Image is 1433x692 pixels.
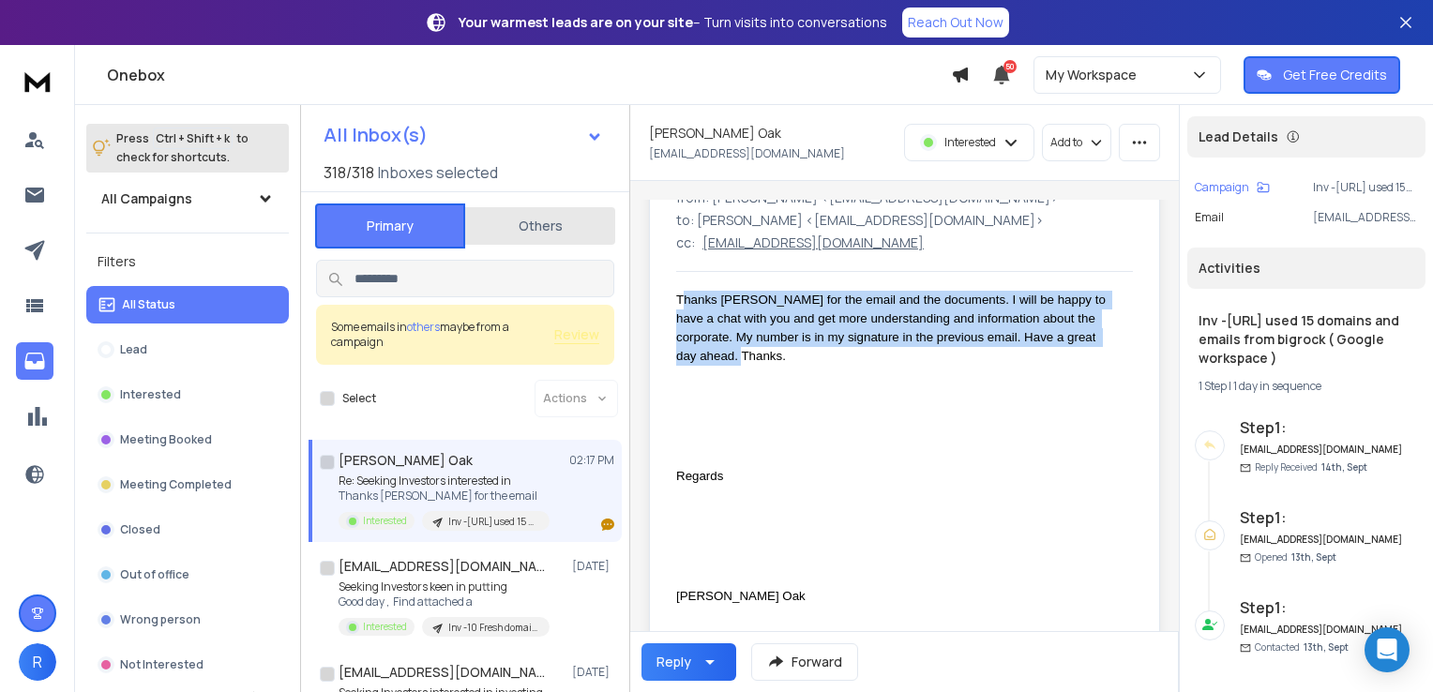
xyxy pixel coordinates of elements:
[676,587,1118,606] div: [PERSON_NAME] Oak
[309,116,618,154] button: All Inbox(s)
[324,161,374,184] span: 318 / 318
[342,391,376,406] label: Select
[1199,311,1415,368] h1: Inv -[URL] used 15 domains and emails from bigrock ( Google workspace )
[122,297,175,312] p: All Status
[331,320,554,350] div: Some emails in maybe from a campaign
[676,467,1118,486] div: Regards
[676,211,1133,230] p: to: [PERSON_NAME] <[EMAIL_ADDRESS][DOMAIN_NAME]>
[649,146,845,161] p: [EMAIL_ADDRESS][DOMAIN_NAME]
[459,13,887,32] p: – Turn visits into conversations
[120,432,212,447] p: Meeting Booked
[1255,640,1349,654] p: Contacted
[1255,460,1367,474] p: Reply Received
[86,466,289,504] button: Meeting Completed
[1199,128,1278,146] p: Lead Details
[86,646,289,684] button: Not Interested
[1240,416,1404,439] h6: Step 1 :
[116,129,249,167] p: Press to check for shortcuts.
[1046,66,1144,84] p: My Workspace
[448,621,538,635] p: Inv -10 Fresh domains and mails from bigrock ( google workspace )
[378,161,498,184] h3: Inboxes selected
[1255,550,1336,564] p: Opened
[1050,135,1082,150] p: Add to
[339,579,550,594] p: Seeking Investors keen in putting
[86,601,289,639] button: Wrong person
[339,594,550,609] p: Good day , Find attached a
[315,203,465,248] button: Primary
[572,665,614,680] p: [DATE]
[641,643,736,681] button: Reply
[86,421,289,459] button: Meeting Booked
[1291,550,1336,564] span: 13th, Sept
[1003,60,1017,73] span: 50
[120,387,181,402] p: Interested
[120,522,160,537] p: Closed
[1195,210,1224,225] p: Email
[86,376,289,414] button: Interested
[554,325,599,344] button: Review
[572,559,614,574] p: [DATE]
[944,135,996,150] p: Interested
[702,233,924,252] p: [EMAIL_ADDRESS][DOMAIN_NAME]
[363,514,407,528] p: Interested
[86,331,289,369] button: Lead
[101,189,192,208] h1: All Campaigns
[339,663,545,682] h1: [EMAIL_ADDRESS][DOMAIN_NAME]
[339,557,545,576] h1: [EMAIL_ADDRESS][DOMAIN_NAME]
[465,205,615,247] button: Others
[339,474,550,489] p: Re: Seeking Investors interested in
[1199,379,1415,394] div: |
[1187,248,1426,289] div: Activities
[1199,378,1227,394] span: 1 Step
[120,567,189,582] p: Out of office
[676,233,695,252] p: cc:
[86,248,289,275] h3: Filters
[1233,378,1321,394] span: 1 day in sequence
[120,657,204,672] p: Not Interested
[324,126,428,144] h1: All Inbox(s)
[1365,627,1410,672] div: Open Intercom Messenger
[1240,533,1404,547] h6: [EMAIL_ADDRESS][DOMAIN_NAME]
[120,477,232,492] p: Meeting Completed
[19,64,56,98] img: logo
[86,180,289,218] button: All Campaigns
[1195,180,1270,195] button: Campaign
[363,620,407,634] p: Interested
[1240,623,1404,637] h6: [EMAIL_ADDRESS][DOMAIN_NAME]
[107,64,951,86] h1: Onebox
[120,342,147,357] p: Lead
[1240,443,1404,457] h6: [EMAIL_ADDRESS][DOMAIN_NAME]
[1240,506,1404,529] h6: Step 1 :
[676,291,1118,366] div: Thanks [PERSON_NAME] for the email and the documents. I will be happy to have a chat with you and...
[649,124,781,143] h1: [PERSON_NAME] Oak
[1244,56,1400,94] button: Get Free Credits
[656,653,691,671] div: Reply
[86,511,289,549] button: Closed
[751,643,858,681] button: Forward
[1321,460,1367,474] span: 14th, Sept
[908,13,1003,32] p: Reach Out Now
[448,515,538,529] p: Inv -[URL] used 15 domains and emails from bigrock ( Google workspace )
[459,13,693,31] strong: Your warmest leads are on your site
[19,643,56,681] button: R
[1313,180,1418,195] p: Inv -[URL] used 15 domains and emails from bigrock ( Google workspace )
[86,556,289,594] button: Out of office
[1195,180,1249,195] p: Campaign
[569,453,614,468] p: 02:17 PM
[1283,66,1387,84] p: Get Free Credits
[1304,640,1349,654] span: 13th, Sept
[1240,596,1404,619] h6: Step 1 :
[120,612,201,627] p: Wrong person
[1313,210,1418,225] p: [EMAIL_ADDRESS][DOMAIN_NAME]
[153,128,233,149] span: Ctrl + Shift + k
[86,286,289,323] button: All Status
[407,319,440,335] span: others
[339,451,473,470] h1: [PERSON_NAME] Oak
[339,489,550,504] p: Thanks [PERSON_NAME] for the email
[902,8,1009,38] a: Reach Out Now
